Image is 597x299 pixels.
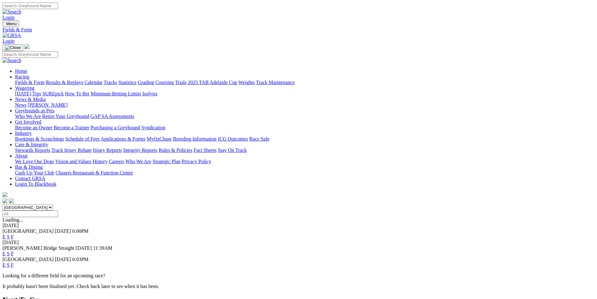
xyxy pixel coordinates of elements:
[93,245,113,251] span: 11:39AM
[65,91,90,96] a: How To Bet
[15,91,41,96] a: [DATE] Tips
[3,15,14,20] a: Login
[15,153,28,158] a: About
[15,181,56,187] a: Login To Blackbook
[256,80,295,85] a: Track Maintenance
[3,284,159,289] partial: It probably hasn't been finalised yet. Check back later to see when it has been.
[11,262,14,268] a: F
[55,159,91,164] a: Vision and Values
[3,44,23,51] button: Toggle navigation
[3,27,594,33] a: Fields & Form
[15,131,32,136] a: Industry
[28,102,67,108] a: [PERSON_NAME]
[238,80,255,85] a: Weights
[15,80,45,85] a: Fields & Form
[3,33,21,38] img: GRSA
[182,159,211,164] a: Privacy Policy
[3,262,6,268] a: E
[84,80,102,85] a: Calendar
[55,228,71,234] span: [DATE]
[3,251,6,256] a: E
[249,136,269,141] a: Race Safe
[3,38,14,44] a: Login
[24,44,29,49] img: logo-grsa-white.png
[15,102,26,108] a: News
[3,273,594,279] p: Looking for a different field for an upcoming race?
[138,80,154,85] a: Grading
[15,164,43,170] a: Bar & Dining
[125,159,151,164] a: Who We Are
[3,223,594,228] div: [DATE]
[118,80,137,85] a: Statistics
[218,136,248,141] a: ICG Outcomes
[15,147,50,153] a: Stewards Reports
[11,234,14,239] a: F
[173,136,217,141] a: Breeding Information
[3,234,6,239] a: E
[15,125,52,130] a: Become an Owner
[6,21,17,26] span: Menu
[15,119,41,125] a: Get Involved
[15,170,594,176] div: Bar & Dining
[15,125,594,131] div: Get Involved
[3,228,54,234] span: [GEOGRAPHIC_DATA]
[15,136,594,142] div: Industry
[72,228,89,234] span: 6:00PM
[54,125,89,130] a: Become a Trainer
[55,170,133,175] a: Chasers Restaurant & Function Centre
[46,80,83,85] a: Results & Replays
[15,85,34,91] a: Wagering
[141,125,165,130] a: Syndication
[7,262,10,268] a: S
[15,159,54,164] a: We Love Our Dogs
[72,257,89,262] span: 6:03PM
[15,80,594,85] div: Racing
[3,245,74,251] span: [PERSON_NAME] Bridge Straight
[42,91,64,96] a: SUREpick
[15,147,594,153] div: Care & Integrity
[15,91,594,97] div: Wagering
[101,136,145,141] a: Applications & Forms
[147,136,172,141] a: MyOzChase
[3,51,58,58] input: Search
[15,114,41,119] a: Who We Are
[15,108,55,113] a: Greyhounds as Pets
[3,257,54,262] span: [GEOGRAPHIC_DATA]
[15,136,64,141] a: Bookings & Scratchings
[3,9,21,15] img: Search
[15,68,27,74] a: Home
[15,114,594,119] div: Greyhounds as Pets
[155,80,174,85] a: Coursing
[5,45,21,50] img: Close
[7,251,10,256] a: S
[15,170,54,175] a: Cash Up Your Club
[175,80,186,85] a: Trials
[3,198,8,203] img: facebook.svg
[92,159,107,164] a: History
[51,147,92,153] a: Track Injury Rebate
[3,20,19,27] button: Toggle navigation
[194,147,217,153] a: Fact Sheets
[65,136,99,141] a: Schedule of Fees
[42,114,89,119] a: Retire Your Greyhound
[91,125,140,130] a: Purchasing a Greyhound
[15,176,45,181] a: Contact GRSA
[218,147,247,153] a: Stay On Track
[159,147,192,153] a: Rules & Policies
[7,234,10,239] a: S
[55,257,71,262] span: [DATE]
[153,159,181,164] a: Strategic Plan
[91,91,141,96] a: Minimum Betting Limits
[3,192,8,197] img: logo-grsa-white.png
[3,58,21,63] img: Search
[11,251,14,256] a: F
[104,80,117,85] a: Tracks
[76,245,92,251] span: [DATE]
[15,142,48,147] a: Care & Integrity
[15,74,29,79] a: Racing
[142,91,157,96] a: Isolynx
[93,147,122,153] a: Injury Reports
[15,97,46,102] a: News & Media
[123,147,157,153] a: Integrity Reports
